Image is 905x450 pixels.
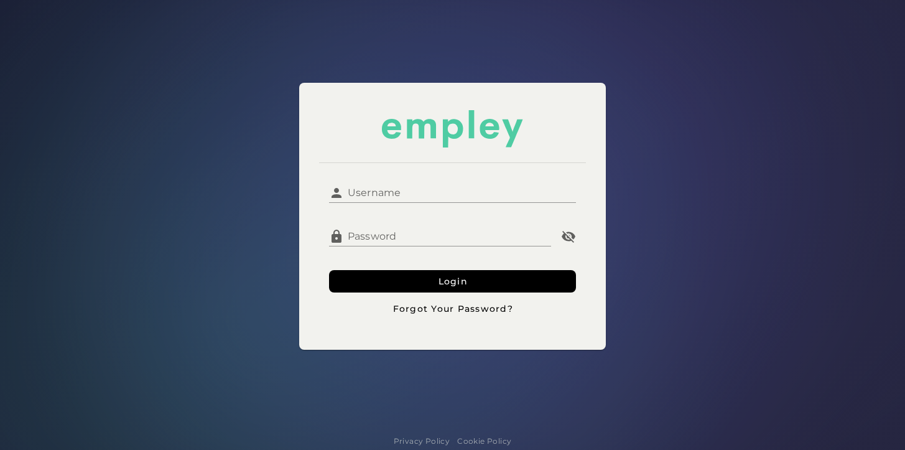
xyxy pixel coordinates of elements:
a: Privacy Policy [394,435,450,448]
span: Login [437,276,468,287]
button: Login [329,270,576,293]
a: Cookie Policy [457,435,511,448]
span: Forgot Your Password? [392,303,513,314]
button: Forgot Your Password? [329,298,576,320]
i: Password appended action [561,229,576,244]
